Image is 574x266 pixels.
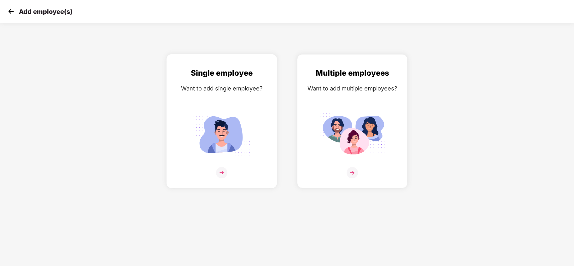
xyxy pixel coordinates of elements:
[173,84,270,93] div: Want to add single employee?
[6,7,16,16] img: svg+xml;base64,PHN2ZyB4bWxucz0iaHR0cDovL3d3dy53My5vcmcvMjAwMC9zdmciIHdpZHRoPSIzMCIgaGVpZ2h0PSIzMC...
[19,8,73,15] p: Add employee(s)
[304,84,401,93] div: Want to add multiple employees?
[216,167,227,178] img: svg+xml;base64,PHN2ZyB4bWxucz0iaHR0cDovL3d3dy53My5vcmcvMjAwMC9zdmciIHdpZHRoPSIzNiIgaGVpZ2h0PSIzNi...
[173,67,270,79] div: Single employee
[317,110,388,159] img: svg+xml;base64,PHN2ZyB4bWxucz0iaHR0cDovL3d3dy53My5vcmcvMjAwMC9zdmciIGlkPSJNdWx0aXBsZV9lbXBsb3llZS...
[347,167,358,178] img: svg+xml;base64,PHN2ZyB4bWxucz0iaHR0cDovL3d3dy53My5vcmcvMjAwMC9zdmciIHdpZHRoPSIzNiIgaGVpZ2h0PSIzNi...
[186,110,257,159] img: svg+xml;base64,PHN2ZyB4bWxucz0iaHR0cDovL3d3dy53My5vcmcvMjAwMC9zdmciIGlkPSJTaW5nbGVfZW1wbG95ZWUiIH...
[304,67,401,79] div: Multiple employees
